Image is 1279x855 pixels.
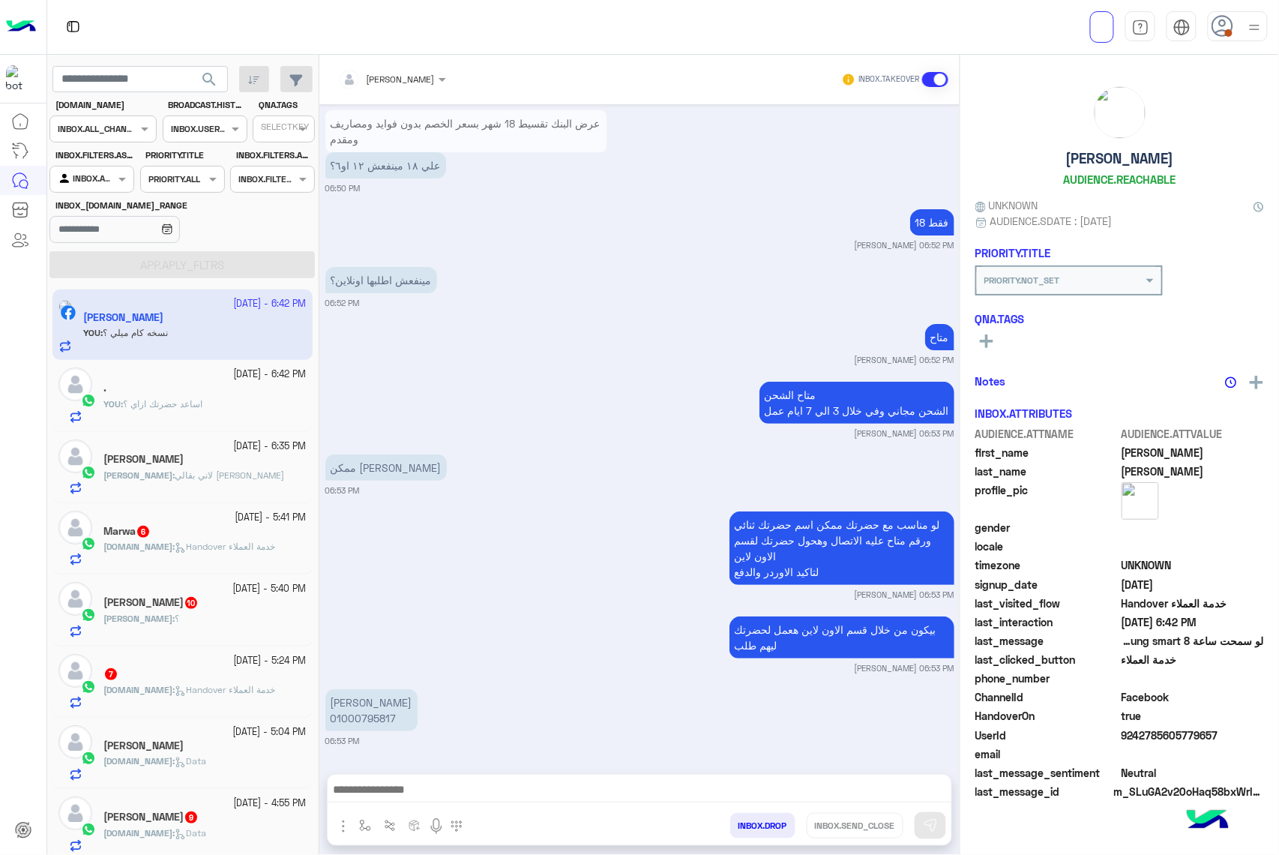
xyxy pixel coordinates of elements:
button: INBOX.DROP [730,813,795,838]
span: خدمة العملاء [1122,652,1265,667]
span: last_message_sentiment [975,765,1119,781]
span: timezone [975,557,1119,573]
img: Logo [6,11,36,43]
b: : [103,469,175,481]
p: 13/10/2025, 6:50 PM [325,152,446,178]
span: UserId [975,727,1119,743]
span: 9242785605779657 [1122,727,1265,743]
h6: QNA.TAGS [975,312,1264,325]
h6: Notes [975,374,1006,388]
span: 10 [185,597,197,609]
span: [DOMAIN_NAME] [103,755,172,766]
p: 13/10/2025, 6:53 PM [729,511,954,585]
span: Handover خدمة العملاء [1122,595,1265,611]
img: picture [1122,482,1159,520]
img: notes [1225,376,1237,388]
img: defaultAdmin.png [58,511,92,544]
span: last_interaction [975,614,1119,630]
span: null [1122,538,1265,554]
span: profile_pic [975,482,1119,517]
span: last_message [975,633,1119,649]
span: Data [175,755,206,766]
small: [PERSON_NAME] 06:52 PM [855,239,954,251]
h5: Yossef [103,453,184,466]
label: PRIORITY.TITLE [145,148,223,162]
img: defaultAdmin.png [58,582,92,616]
span: last_visited_flow [975,595,1119,611]
b: : [103,755,175,766]
img: WhatsApp [81,465,96,480]
label: INBOX.FILTERS.AGENT_NOTES [236,148,313,162]
span: [DOMAIN_NAME] [103,827,172,838]
span: AUDIENCE.ATTVALUE [1122,426,1265,442]
b: PRIORITY.NOT_SET [984,274,1060,286]
span: first_name [975,445,1119,460]
p: 13/10/2025, 6:50 PM [325,110,607,152]
span: last_clicked_button [975,652,1119,667]
label: INBOX_[DOMAIN_NAME]_RANGE [55,199,223,212]
span: null [1122,746,1265,762]
img: make a call [451,820,463,832]
h5: Ahmed Sayed [103,596,199,609]
small: [DATE] - 5:04 PM [233,725,307,739]
span: 6 [137,526,149,538]
span: YOU [103,398,121,409]
label: BROADCAST.HISTORY.STATUES [168,98,245,112]
h6: AUDIENCE.REACHABLE [1064,172,1176,186]
img: 1403182699927242 [6,65,33,92]
span: Ali [1122,463,1265,479]
span: Data [175,827,206,838]
span: [PERSON_NAME] [103,613,172,624]
img: WhatsApp [81,607,96,622]
span: HandoverOn [975,708,1119,724]
small: 06:50 PM [325,182,361,194]
button: Trigger scenario [378,813,403,838]
button: create order [403,813,427,838]
small: 06:52 PM [325,297,360,309]
img: send voice note [427,817,445,835]
span: لو سمحت ساعة Samsung smart 8 متفورة في فرع لوران الاسدندرية؟ [1122,633,1265,649]
small: [PERSON_NAME] 06:52 PM [855,354,954,366]
span: phone_number [975,670,1119,686]
span: last_name [975,463,1119,479]
b: : [103,827,175,838]
img: defaultAdmin.png [58,796,92,830]
span: لاني بقالي كتير طالبو [175,469,284,481]
small: [DATE] - 4:55 PM [234,796,307,811]
small: [DATE] - 6:35 PM [234,439,307,454]
img: tab [1132,19,1149,36]
span: 2025-02-06T07:49:42.051Z [1122,577,1265,592]
img: Trigger scenario [384,820,396,832]
small: 06:53 PM [325,484,360,496]
span: 0 [1122,689,1265,705]
img: picture [1095,87,1146,138]
button: INBOX.SEND_CLOSE [807,813,903,838]
div: SELECTKEY [259,120,309,137]
p: 13/10/2025, 6:52 PM [910,209,954,235]
span: 9 [185,811,197,823]
small: 06:53 PM [325,735,360,747]
button: select flow [353,813,378,838]
span: [DOMAIN_NAME] [103,684,172,695]
b: : [103,684,175,695]
span: 0 [1122,765,1265,781]
h5: Marwa [103,525,151,538]
img: create order [409,820,421,832]
p: 13/10/2025, 6:53 PM [325,689,418,731]
span: اساعد حضرتك ازاي ؟ [123,398,202,409]
span: [DOMAIN_NAME] [103,541,172,552]
span: AUDIENCE.ATTNAME [975,426,1119,442]
img: defaultAdmin.png [58,725,92,759]
span: Mohamed [1122,445,1265,460]
img: defaultAdmin.png [58,439,92,473]
span: AUDIENCE.SDATE : [DATE] [990,213,1113,229]
span: m_SLuGA2v20oHaq58bxWrIRmhsgAmePuPuSsvful-FA4kOM5mW0u_yWd8FQ2M1edbX_ON6XXghEuunTymyKL0HKg [1114,784,1264,799]
img: tab [64,17,82,36]
img: WhatsApp [81,536,96,551]
h5: . [103,382,106,394]
img: send attachment [334,817,352,835]
span: locale [975,538,1119,554]
span: Handover خدمة العملاء [175,541,275,552]
small: [DATE] - 6:42 PM [234,367,307,382]
span: email [975,746,1119,762]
